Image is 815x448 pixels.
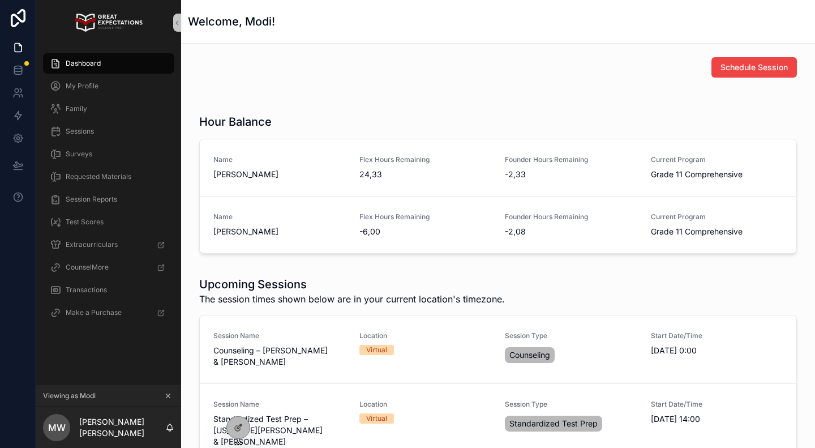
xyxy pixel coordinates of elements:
span: Session Type [505,400,637,409]
span: Extracurriculars [66,240,118,249]
span: Location [359,331,492,340]
span: My Profile [66,82,98,91]
span: The session times shown below are in your current location's timezone. [199,292,505,306]
span: Grade 11 Comprehensive [651,169,783,180]
a: Sessions [43,121,174,142]
span: Surveys [66,150,92,159]
span: CounselMore [66,263,109,272]
span: Sessions [66,127,94,136]
a: Family [43,99,174,119]
span: Session Type [505,331,637,340]
p: [PERSON_NAME] [PERSON_NAME] [79,416,165,439]
span: Schedule Session [720,62,788,73]
span: -2,33 [505,169,637,180]
span: Location [359,400,492,409]
span: [DATE] 14:00 [651,413,783,425]
span: [PERSON_NAME] [213,226,346,237]
span: Requested Materials [66,172,131,181]
span: Flex Hours Remaining [359,155,492,164]
a: My Profile [43,76,174,96]
div: Virtual [366,413,387,424]
span: Grade 11 Comprehensive [651,226,783,237]
span: Name [213,155,346,164]
span: Current Program [651,212,783,221]
span: Current Program [651,155,783,164]
span: -2,08 [505,226,637,237]
a: Dashboard [43,53,174,74]
span: Session Name [213,331,346,340]
span: 24,33 [359,169,492,180]
span: Counseling – [PERSON_NAME] & [PERSON_NAME] [213,345,346,368]
span: Start Date/Time [651,400,783,409]
a: Test Scores [43,212,174,232]
a: Session Reports [43,189,174,210]
span: Founder Hours Remaining [505,155,637,164]
h1: Welcome, Modi! [188,14,275,29]
img: App logo [75,14,142,32]
a: Requested Materials [43,167,174,187]
span: Counseling [509,349,550,361]
span: Session Name [213,400,346,409]
span: [DATE] 0:00 [651,345,783,356]
span: Transactions [66,285,107,295]
button: Schedule Session [711,57,797,78]
span: Session Reports [66,195,117,204]
span: Standardized Test Prep – [US_STATE][PERSON_NAME] & [PERSON_NAME] [213,413,346,447]
a: Extracurriculars [43,234,174,255]
h1: Upcoming Sessions [199,276,505,292]
span: Test Scores [66,217,104,227]
h1: Hour Balance [199,114,272,130]
a: CounselMore [43,257,174,278]
span: Family [66,104,87,113]
span: Viewing as Modi [43,391,96,400]
span: Flex Hours Remaining [359,212,492,221]
a: Transactions [43,280,174,300]
span: Dashboard [66,59,101,68]
a: Make a Purchase [43,302,174,323]
span: Standardized Test Prep [509,418,598,429]
span: Make a Purchase [66,308,122,317]
span: Founder Hours Remaining [505,212,637,221]
div: scrollable content [36,45,181,338]
span: [PERSON_NAME] [213,169,346,180]
span: Name [213,212,346,221]
div: Virtual [366,345,387,355]
span: -6,00 [359,226,492,237]
a: Surveys [43,144,174,164]
span: MW [48,421,66,434]
span: Start Date/Time [651,331,783,340]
